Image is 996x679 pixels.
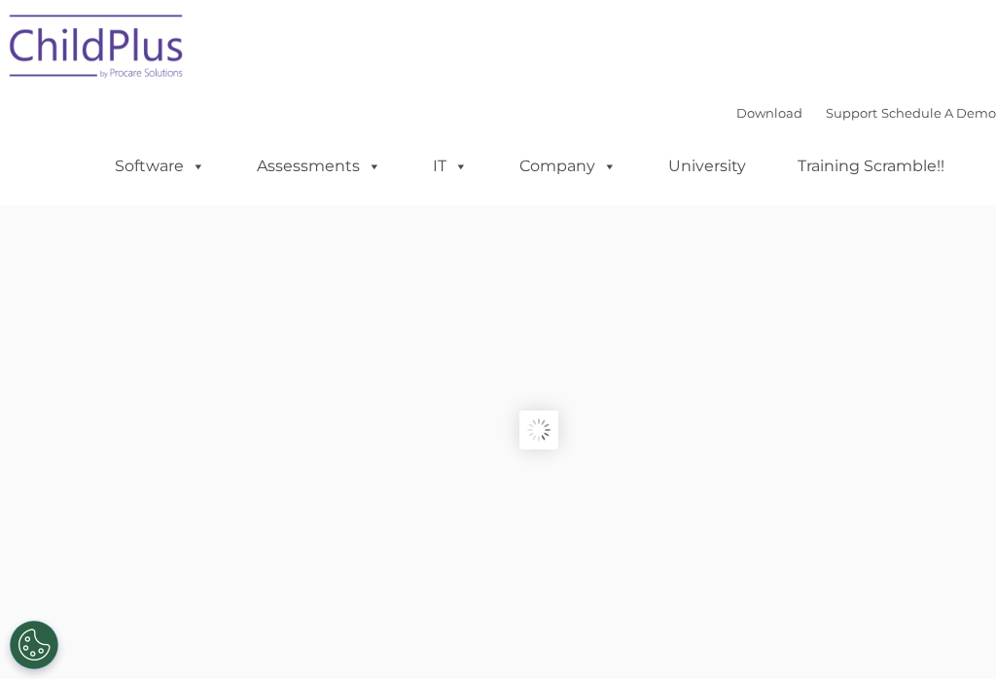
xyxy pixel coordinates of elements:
[10,621,58,669] button: Cookies Settings
[881,105,996,121] a: Schedule A Demo
[500,147,636,186] a: Company
[649,147,765,186] a: University
[237,147,401,186] a: Assessments
[778,147,964,186] a: Training Scramble!!
[413,147,487,186] a: IT
[736,105,996,121] font: |
[736,105,802,121] a: Download
[826,105,877,121] a: Support
[95,147,225,186] a: Software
